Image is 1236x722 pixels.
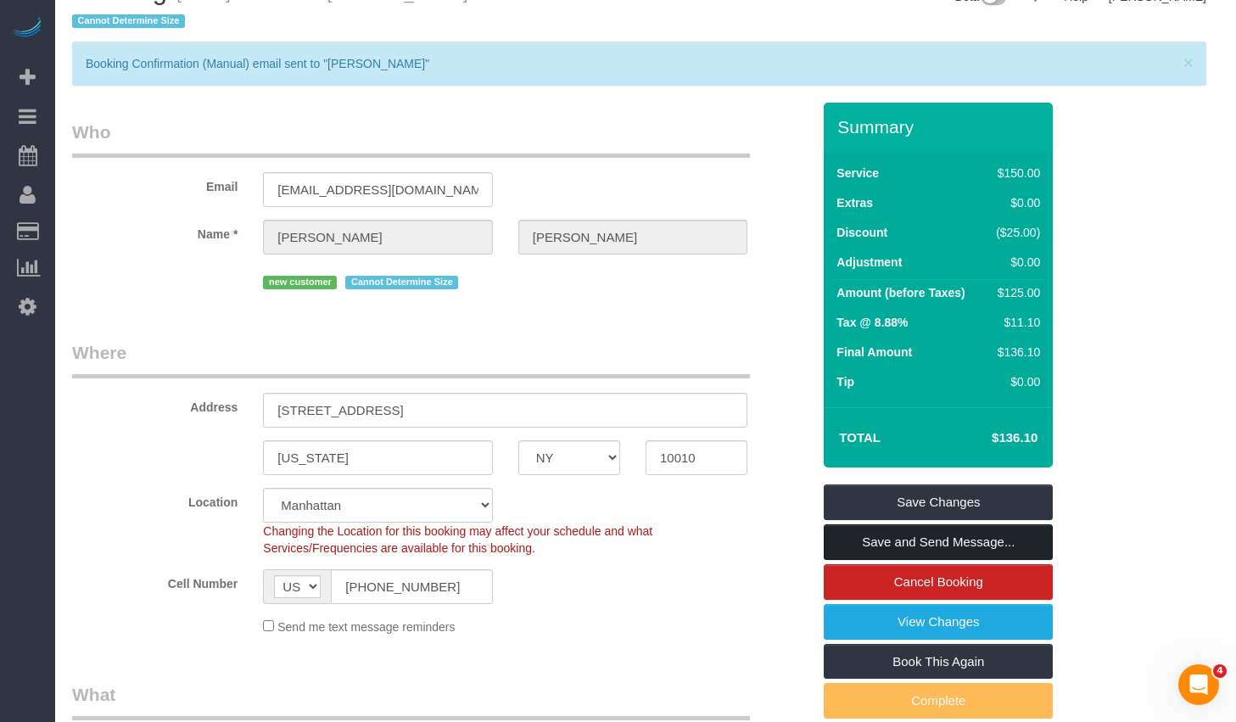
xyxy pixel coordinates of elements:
span: Changing the Location for this booking may affect your schedule and what Services/Frequencies are... [263,524,652,555]
h4: $136.10 [941,431,1037,445]
label: Discount [836,224,887,241]
span: Cannot Determine Size [345,276,458,289]
legend: Who [72,120,750,158]
span: 4 [1213,664,1227,678]
a: View Changes [824,604,1053,640]
span: Cannot Determine Size [72,14,185,28]
input: First Name [263,220,492,255]
h3: Summary [837,117,1044,137]
span: Send me text message reminders [277,620,455,634]
div: ($25.00) [990,224,1041,241]
label: Email [59,172,250,195]
div: $0.00 [990,194,1041,211]
legend: Where [72,340,750,378]
label: Location [59,488,250,511]
a: Save and Send Message... [824,524,1053,560]
label: Tip [836,373,854,390]
div: $0.00 [990,373,1041,390]
a: Save Changes [824,484,1053,520]
img: Automaid Logo [10,17,44,41]
label: Adjustment [836,254,902,271]
label: Cell Number [59,569,250,592]
div: $11.10 [990,314,1041,331]
input: Cell Number [331,569,492,604]
input: Email [263,172,492,207]
iframe: Intercom live chat [1178,664,1219,705]
strong: Total [839,430,881,445]
legend: What [72,682,750,720]
span: new customer [263,276,337,289]
div: $136.10 [990,344,1041,361]
div: $0.00 [990,254,1041,271]
label: Tax @ 8.88% [836,314,908,331]
div: $125.00 [990,284,1041,301]
label: Service [836,165,879,182]
label: Extras [836,194,873,211]
input: Zip Code [646,440,747,475]
label: Final Amount [836,344,912,361]
input: Last Name [518,220,747,255]
label: Address [59,393,250,416]
input: City [263,440,492,475]
a: Cancel Booking [824,564,1053,600]
p: Booking Confirmation (Manual) email sent to "[PERSON_NAME]" [86,55,1176,72]
label: Amount (before Taxes) [836,284,965,301]
label: Name * [59,220,250,243]
div: $150.00 [990,165,1041,182]
a: Book This Again [824,644,1053,680]
button: Close [1183,53,1194,71]
span: × [1183,53,1194,72]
